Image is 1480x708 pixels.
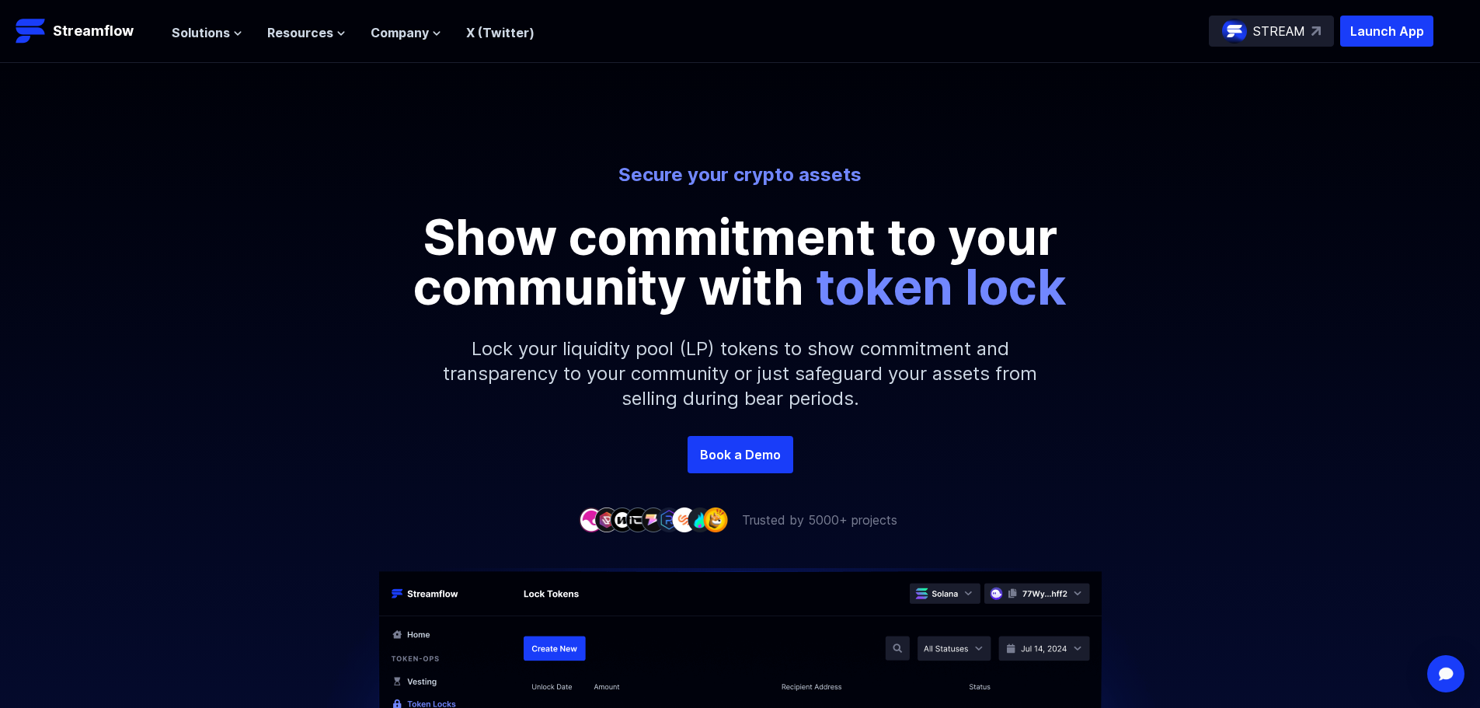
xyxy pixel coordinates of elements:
[1311,26,1321,36] img: top-right-arrow.svg
[406,312,1074,436] p: Lock your liquidity pool (LP) tokens to show commitment and transparency to your community or jus...
[656,507,681,532] img: company-6
[1209,16,1334,47] a: STREAM
[310,162,1171,187] p: Secure your crypto assets
[1222,19,1247,44] img: streamflow-logo-circle.png
[371,23,429,42] span: Company
[172,23,242,42] button: Solutions
[610,507,635,532] img: company-3
[625,507,650,532] img: company-4
[672,507,697,532] img: company-7
[371,23,441,42] button: Company
[172,23,230,42] span: Solutions
[594,507,619,532] img: company-2
[579,507,604,532] img: company-1
[391,212,1090,312] p: Show commitment to your community with
[1253,22,1305,40] p: STREAM
[466,25,535,40] a: X (Twitter)
[16,16,47,47] img: Streamflow Logo
[1340,16,1433,47] button: Launch App
[688,436,793,473] a: Book a Demo
[703,507,728,532] img: company-9
[816,256,1067,316] span: token lock
[53,20,134,42] p: Streamflow
[742,511,897,529] p: Trusted by 5000+ projects
[688,507,712,532] img: company-8
[267,23,346,42] button: Resources
[267,23,333,42] span: Resources
[16,16,156,47] a: Streamflow
[1427,655,1464,692] div: Open Intercom Messenger
[641,507,666,532] img: company-5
